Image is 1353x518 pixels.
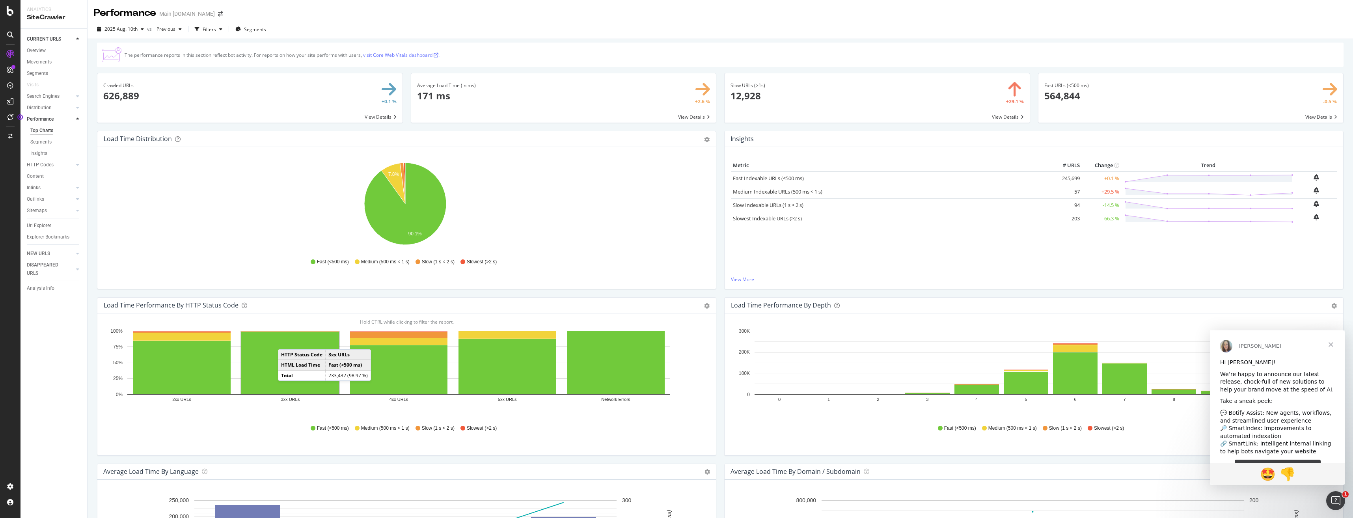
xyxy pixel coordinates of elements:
div: Top Charts [30,127,53,135]
div: Visits [27,81,39,89]
div: Inlinks [27,184,41,192]
text: 6 [1074,397,1077,402]
a: HTTP Codes [27,161,74,169]
a: Url Explorer [27,222,82,230]
a: Movements [27,58,82,66]
a: View More [731,276,1337,283]
text: 0 [747,392,750,397]
text: 75% [113,344,123,350]
div: Filters [203,26,216,33]
div: Distribution [27,104,52,112]
a: Slow Indexable URLs (1 s < 2 s) [733,201,803,209]
div: Tooltip anchor [17,114,24,121]
iframe: Intercom live chat [1326,491,1345,510]
text: 100K [739,371,750,376]
text: 3 [926,397,928,402]
div: Load Time Distribution [104,135,172,143]
text: 300 [622,497,632,503]
div: HTTP Codes [27,161,54,169]
div: bell-plus [1314,187,1319,194]
th: Change [1082,160,1121,171]
img: CjTTJyXI.png [102,47,121,62]
div: arrow-right-arrow-left [218,11,223,17]
th: # URLS [1050,160,1082,171]
div: Performance [94,6,156,20]
div: NEW URLS [27,250,50,258]
td: 94 [1050,198,1082,212]
text: 5 [1025,397,1027,402]
a: Explorer Bookmarks [27,233,82,241]
text: 2xx URLs [172,397,191,402]
text: 4 [975,397,978,402]
div: gear [704,137,710,142]
td: HTTP Status Code [278,350,326,360]
div: Overview [27,47,46,55]
div: Content [27,172,44,181]
text: 0% [116,392,123,397]
div: Insights [30,149,47,158]
span: Slowest (>2 s) [1094,425,1124,432]
div: Analysis Info [27,284,54,293]
text: 4xx URLs [389,397,408,402]
a: visit Core Web Vitals dashboard . [363,52,440,58]
div: Sitemaps [27,207,47,215]
div: Load Time Performance by Depth [731,301,831,309]
div: A chart. [731,326,1334,417]
span: Slow (1 s < 2 s) [422,259,455,265]
a: Segments [30,138,82,146]
a: Outlinks [27,195,74,203]
div: DISAPPEARED URLS [27,261,67,278]
text: 2 [877,397,879,402]
span: Medium (500 ms < 1 s) [988,425,1037,432]
button: 2025 Aug. 10th [94,23,147,35]
td: Fast (<500 ms) [326,360,371,371]
td: HTML Load Time [278,360,326,371]
div: Outlinks [27,195,44,203]
a: Overview [27,47,82,55]
div: Segments [27,69,48,78]
text: 200K [739,349,750,355]
div: gear [1331,303,1337,309]
td: 245,699 [1050,171,1082,185]
text: 100% [110,328,123,334]
svg: A chart. [104,326,707,417]
div: Url Explorer [27,222,51,230]
a: Distribution [27,104,74,112]
div: Segments [30,138,52,146]
a: Segments [27,69,82,78]
div: Movements [27,58,52,66]
text: 7 [1124,397,1126,402]
a: CURRENT URLS [27,35,74,43]
div: Performance [27,115,54,123]
span: Slow (1 s < 2 s) [1049,425,1082,432]
span: 1 [1342,491,1349,498]
text: 250,000 [169,497,189,503]
div: The performance reports in this section reflect bot activity. For reports on how your site perfor... [125,52,440,58]
div: bell-plus [1314,174,1319,181]
text: 0 [778,397,781,402]
h4: Average Load Time by Language [103,466,199,477]
span: Medium (500 ms < 1 s) [361,259,410,265]
span: Fast (<500 ms) [317,259,349,265]
text: 8 [1173,397,1175,402]
div: bell-plus [1314,201,1319,207]
td: +29.5 % [1082,185,1121,198]
span: Slowest (>2 s) [467,425,497,432]
h4: Average Load Time by Domain / Subdomain [731,466,861,477]
span: Segments [244,26,266,33]
td: 203 [1050,212,1082,225]
a: Inlinks [27,184,74,192]
a: DISAPPEARED URLS [27,261,74,278]
td: -66.3 % [1082,212,1121,225]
